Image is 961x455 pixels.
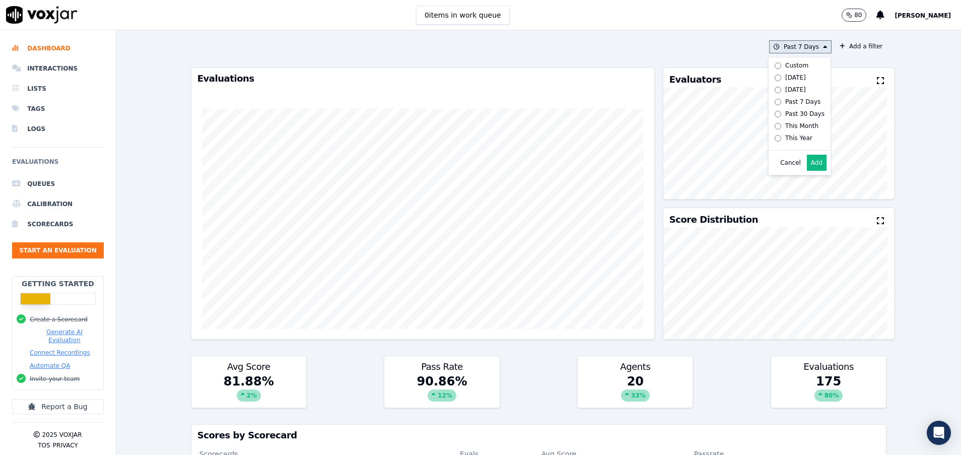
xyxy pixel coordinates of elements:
[584,362,687,371] h3: Agents
[785,134,812,142] div: This Year
[197,74,648,83] h3: Evaluations
[669,75,721,84] h3: Evaluators
[785,110,825,118] div: Past 30 Days
[842,9,866,22] button: 80
[12,58,104,79] a: Interactions
[785,86,806,94] div: [DATE]
[12,242,104,258] button: Start an Evaluation
[785,122,818,130] div: This Month
[12,38,104,58] a: Dashboard
[237,389,261,402] div: 2 %
[416,6,510,25] button: 0items in work queue
[927,421,951,445] div: Open Intercom Messenger
[390,362,493,371] h3: Pass Rate
[621,389,650,402] div: 33 %
[12,119,104,139] a: Logs
[777,362,880,371] h3: Evaluations
[842,9,876,22] button: 80
[836,40,886,52] button: Add a filter
[384,373,499,408] div: 90.86 %
[30,328,99,344] button: Generate AI Evaluation
[12,79,104,99] a: Lists
[30,375,80,383] button: Invite your team
[775,123,781,129] input: This Month
[22,279,94,289] h2: Getting Started
[854,11,862,19] p: 80
[780,159,801,167] button: Cancel
[12,194,104,214] a: Calibration
[578,373,693,408] div: 20
[895,9,961,21] button: [PERSON_NAME]
[785,98,820,106] div: Past 7 Days
[30,315,88,323] button: Create a Scorecard
[38,441,50,449] button: TOS
[6,6,78,24] img: voxjar logo
[775,62,781,69] input: Custom
[30,362,70,370] button: Automate QA
[197,362,300,371] h3: Avg Score
[12,156,104,174] h6: Evaluations
[814,389,843,402] div: 80 %
[895,12,951,19] span: [PERSON_NAME]
[12,214,104,234] a: Scorecards
[30,349,90,357] button: Connect Recordings
[807,155,827,171] button: Add
[428,389,456,402] div: 12 %
[775,99,781,105] input: Past 7 Days
[53,441,78,449] button: Privacy
[769,40,832,53] button: Past 7 Days Custom [DATE] [DATE] Past 7 Days Past 30 Days This Month This Year Cancel Add
[197,431,880,440] h3: Scores by Scorecard
[785,74,806,82] div: [DATE]
[12,99,104,119] a: Tags
[775,75,781,81] input: [DATE]
[669,215,758,224] h3: Score Distribution
[775,87,781,93] input: [DATE]
[775,135,781,142] input: This Year
[42,431,82,439] p: 2025 Voxjar
[191,373,306,408] div: 81.88 %
[785,61,808,70] div: Custom
[775,111,781,117] input: Past 30 Days
[12,399,104,414] button: Report a Bug
[771,373,886,408] div: 175
[12,174,104,194] a: Queues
